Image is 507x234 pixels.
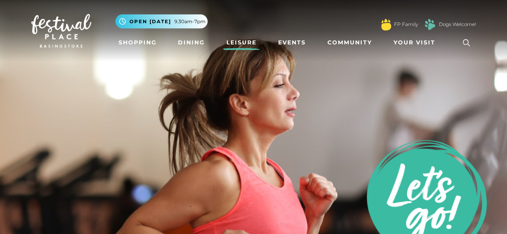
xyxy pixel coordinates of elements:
span: Open [DATE] [129,18,171,25]
span: Your Visit [394,38,435,47]
a: Shopping [115,35,160,50]
a: Leisure [223,35,260,50]
span: 9.30am-7pm [174,18,206,25]
a: Community [324,35,375,50]
img: Festival Place Logo [31,14,91,48]
a: Events [275,35,309,50]
a: Your Visit [390,35,442,50]
a: Dogs Welcome! [439,21,476,28]
a: Dining [175,35,208,50]
a: FP Family [394,21,418,28]
button: Open [DATE] 9.30am-7pm [115,14,208,28]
